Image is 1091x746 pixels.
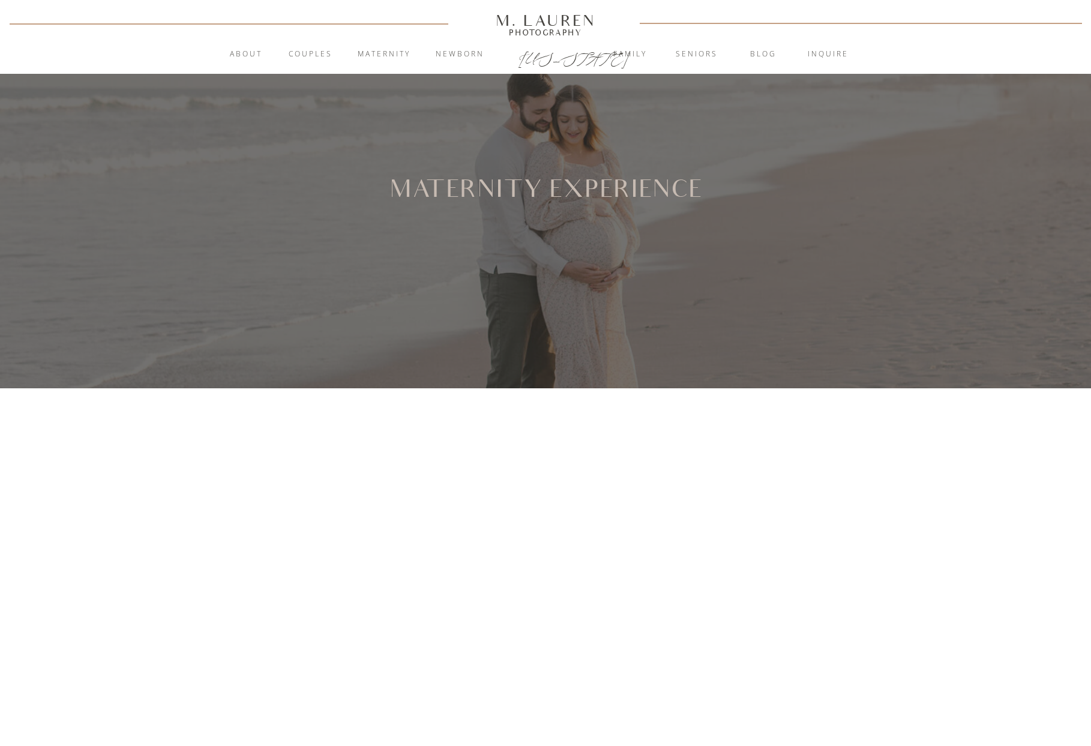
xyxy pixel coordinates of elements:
[598,49,663,61] a: Family
[427,49,492,61] a: Newborn
[731,49,796,61] a: blog
[387,178,705,201] h1: Maternity Experience
[796,49,861,61] a: inquire
[664,49,729,61] a: Seniors
[223,49,269,61] a: About
[460,14,631,27] a: M. Lauren
[352,49,416,61] a: Maternity
[278,49,343,61] a: Couples
[490,29,601,35] a: Photography
[518,49,573,64] a: [US_STATE]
